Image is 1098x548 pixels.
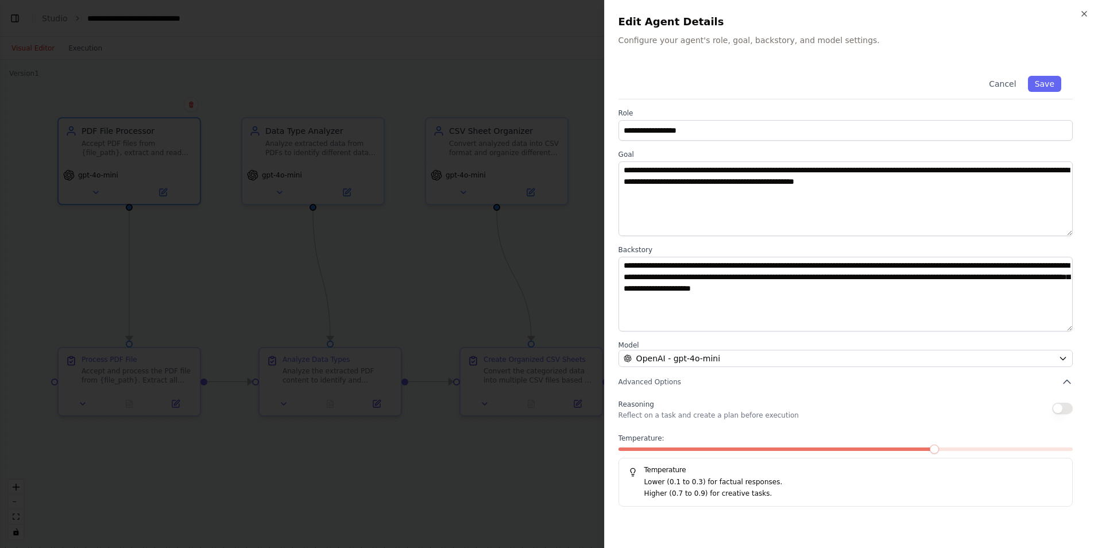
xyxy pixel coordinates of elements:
[618,34,1084,46] p: Configure your agent's role, goal, backstory, and model settings.
[644,488,1063,500] p: Higher (0.7 to 0.9) for creative tasks.
[618,411,799,420] p: Reflect on a task and create a plan before execution
[618,341,1073,350] label: Model
[618,350,1073,367] button: OpenAI - gpt-4o-mini
[618,434,664,443] span: Temperature:
[628,465,1063,474] h5: Temperature
[644,477,1063,488] p: Lower (0.1 to 0.3) for factual responses.
[618,109,1073,118] label: Role
[982,76,1023,92] button: Cancel
[618,245,1073,254] label: Backstory
[618,14,1084,30] h2: Edit Agent Details
[636,353,720,364] span: OpenAI - gpt-4o-mini
[1028,76,1061,92] button: Save
[618,376,1073,388] button: Advanced Options
[618,377,681,387] span: Advanced Options
[618,150,1073,159] label: Goal
[618,400,654,408] span: Reasoning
